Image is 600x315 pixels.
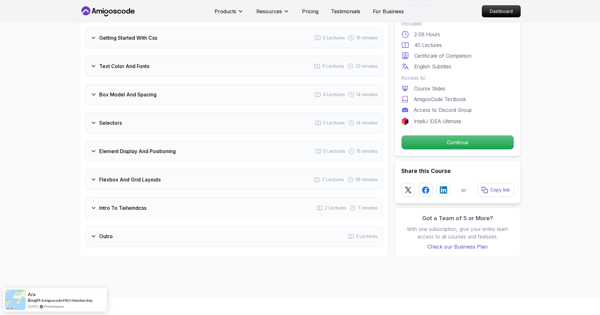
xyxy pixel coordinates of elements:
[85,84,383,105] button: Box Model And Spacing4 Lectures 14 minutes
[302,8,318,15] a: Pricing
[85,141,383,162] button: Element Display And Positioning5 Lectures 15 minutes
[357,148,378,154] span: 15 minutes
[401,135,514,150] button: Continue
[356,91,378,98] span: 14 minutes
[99,204,146,212] h3: Intro To Tailwindcss
[99,91,157,98] h3: Box Model And Spacing
[99,232,113,240] h3: Outro
[85,112,383,133] button: Selectors5 Lectures 14 minutes
[41,298,93,303] a: Amigoscode PRO Membership
[256,8,289,20] button: Resources
[85,198,383,218] button: Intro To Tailwindcss2 Lectures 7 minutes
[414,95,466,103] p: AmigosCode Textbook
[323,35,345,41] span: 6 Lectures
[461,186,466,194] p: or
[28,292,36,297] span: Ara
[355,176,378,183] span: 36 minutes
[482,5,521,17] a: Dashboard
[356,233,378,239] span: 3 Lectures
[5,289,26,310] img: provesource social proof notification image
[401,214,514,223] h3: Got a Team of 5 or More?
[356,63,378,69] span: 23 minutes
[99,176,161,183] h3: Flexbox And Grid Layouts
[477,183,514,197] button: Copy link
[99,119,122,127] h3: Selectors
[214,8,236,15] p: Products
[28,304,38,309] span: [DATE]
[323,148,345,154] span: 5 Lectures
[323,120,345,126] span: 5 Lectures
[356,120,378,126] span: 14 minutes
[325,205,346,211] span: 2 Lectures
[401,74,514,82] p: Access to:
[99,147,176,155] h3: Element Display And Positioning
[414,41,442,49] p: 40 Lectures
[482,6,520,17] p: Dashboard
[85,169,383,190] button: Flexbox And Grid Layouts7 Lectures 36 minutes
[85,226,383,247] button: Outro3 Lectures
[99,62,149,70] h3: Text Color And Fonts
[401,167,514,175] h2: Share this Course
[356,35,378,41] span: 16 minutes
[256,8,282,15] p: Resources
[358,205,378,211] span: 7 minutes
[331,8,360,15] a: Testimonials
[28,298,41,303] span: Bought
[214,8,244,20] button: Products
[490,187,510,193] p: Copy link
[85,56,383,77] button: Text Color And Fonts6 Lectures 23 minutes
[414,63,451,70] p: English Subtitles
[323,91,345,98] span: 4 Lectures
[414,85,445,92] p: Course Slides
[401,117,409,125] img: jetbrains logo
[44,304,64,309] a: ProveSource
[373,8,404,15] a: For Business
[322,176,344,183] span: 7 Lectures
[414,106,472,114] p: Access to Discord Group
[414,31,440,38] p: 2.08 Hours
[401,243,514,250] a: Check our Business Plan
[322,63,344,69] span: 6 Lectures
[99,34,157,42] h3: Getting Started With Css
[85,27,383,48] button: Getting Started With Css6 Lectures 16 minutes
[414,117,461,125] p: IntelliJ IDEA Ultimate
[414,52,471,60] p: Certificate of Completion
[402,135,514,149] p: Continue
[401,20,514,27] p: Includes:
[401,225,514,240] p: With one subscription, give your entire team access to all courses and features.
